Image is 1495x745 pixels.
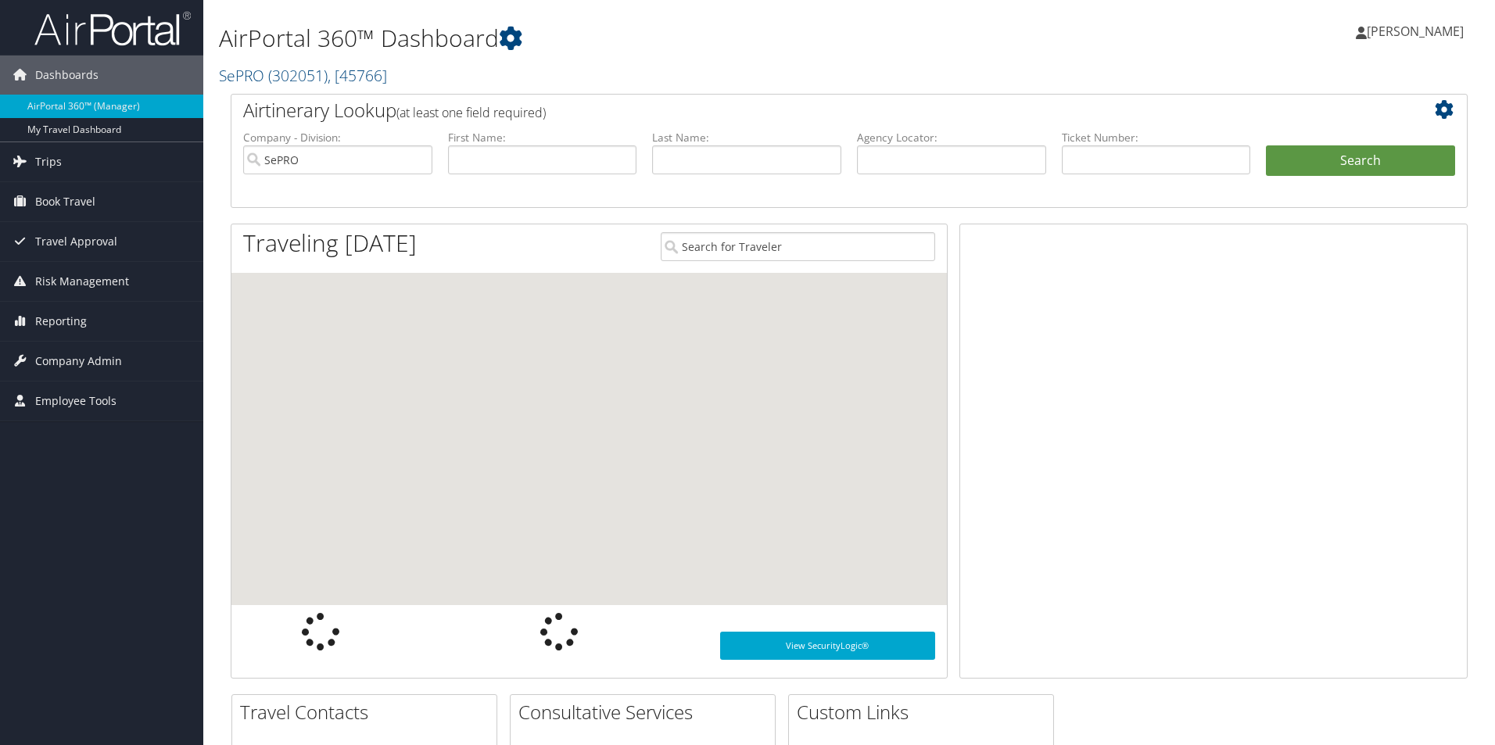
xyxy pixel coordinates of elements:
h1: AirPortal 360™ Dashboard [219,22,1059,55]
h2: Travel Contacts [240,699,497,725]
span: Travel Approval [35,222,117,261]
label: Company - Division: [243,130,432,145]
label: First Name: [448,130,637,145]
span: , [ 45766 ] [328,65,387,86]
span: Risk Management [35,262,129,301]
h1: Traveling [DATE] [243,227,417,260]
span: Company Admin [35,342,122,381]
span: Book Travel [35,182,95,221]
span: [PERSON_NAME] [1367,23,1464,40]
a: SePRO [219,65,387,86]
span: Trips [35,142,62,181]
img: airportal-logo.png [34,10,191,47]
input: Search for Traveler [661,232,935,261]
span: Dashboards [35,56,99,95]
label: Ticket Number: [1062,130,1251,145]
button: Search [1266,145,1455,177]
span: (at least one field required) [396,104,546,121]
a: View SecurityLogic® [720,632,935,660]
label: Last Name: [652,130,841,145]
a: [PERSON_NAME] [1356,8,1479,55]
h2: Consultative Services [518,699,775,725]
label: Agency Locator: [857,130,1046,145]
span: Reporting [35,302,87,341]
h2: Custom Links [797,699,1053,725]
h2: Airtinerary Lookup [243,97,1352,124]
span: Employee Tools [35,381,117,421]
span: ( 302051 ) [268,65,328,86]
